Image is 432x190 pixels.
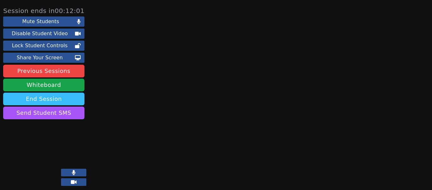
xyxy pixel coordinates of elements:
button: Lock Student Controls [3,41,84,51]
button: Whiteboard [3,79,84,91]
button: Disable Student Video [3,29,84,39]
button: Send Student SMS [3,107,84,119]
div: Mute Students [4,18,77,25]
div: Disable Student Video [4,30,75,37]
span: Session ends in [3,6,84,15]
a: Previous Sessions [3,65,84,77]
button: Share Your Screen [3,53,84,63]
time: 00:12:01 [55,7,84,15]
button: End Session [3,93,84,105]
button: Mute Students [3,16,84,27]
div: Lock Student Controls [4,42,75,49]
div: Share Your Screen [4,54,75,62]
